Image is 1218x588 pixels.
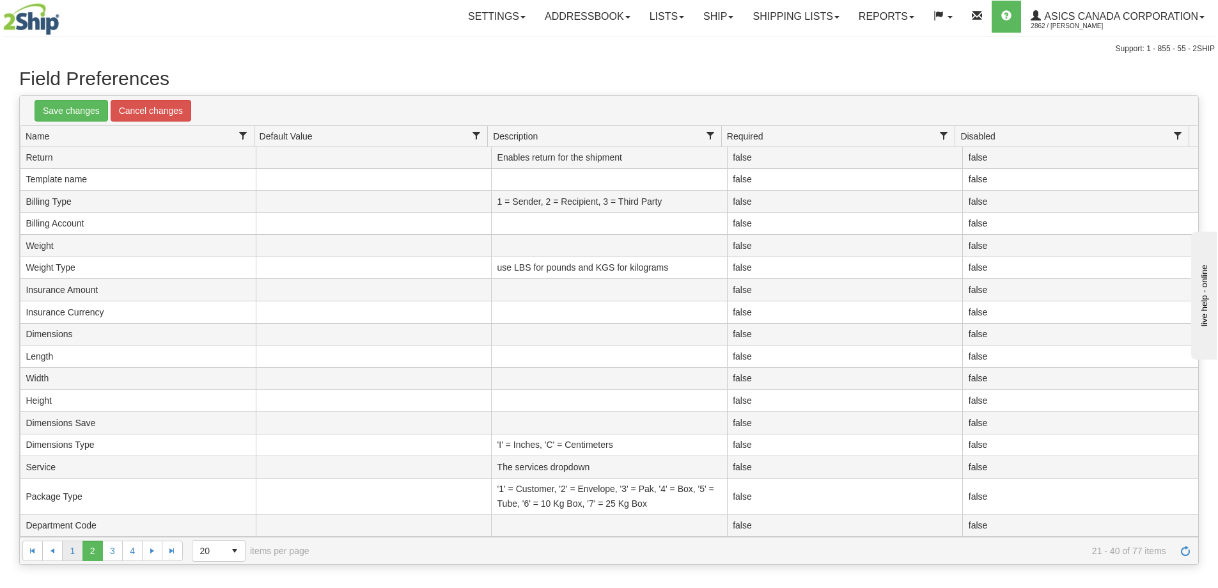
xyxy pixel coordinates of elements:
[535,1,640,33] a: Addressbook
[962,235,1198,257] td: false
[727,169,963,191] td: false
[962,412,1198,434] td: false
[82,541,103,561] span: Page 2
[20,324,256,346] td: Dimensions
[20,515,256,537] td: Department Code
[727,456,963,479] td: false
[162,541,182,561] a: Go to the last page
[10,11,118,20] div: live help - online
[491,479,727,515] td: '1' = Customer, '2' = Envelope, '3' = Pak, '4' = Box, '5' = Tube, '6' = 10 Kg Box, '7' = 25 Kg Box
[491,147,727,169] td: Enables return for the shipment
[224,541,245,561] span: select
[20,390,256,412] td: Height
[20,368,256,390] td: Width
[111,100,191,122] a: Cancel changes
[42,541,63,561] a: Go to the previous page
[3,3,59,35] img: logo2862.jpg
[962,301,1198,324] td: false
[727,213,963,235] td: false
[465,125,487,147] a: Default Value filter column settings
[20,96,1198,126] div: grid toolbar
[743,1,848,33] a: Shipping lists
[962,279,1198,301] td: false
[962,368,1198,390] td: false
[20,235,256,257] td: Weight
[62,541,82,561] a: 1
[962,390,1198,412] td: false
[20,213,256,235] td: Billing Account
[640,1,694,33] a: Lists
[20,456,256,479] td: Service
[962,169,1198,191] td: false
[727,515,963,537] td: false
[327,546,1166,556] span: 21 - 40 of 77 items
[962,456,1198,479] td: false
[493,130,538,143] span: Description
[727,434,963,457] td: false
[727,368,963,390] td: false
[20,257,256,280] td: Weight Type
[727,257,963,280] td: false
[727,279,963,301] td: false
[962,434,1198,457] td: false
[1021,1,1214,33] a: ASICS CANADA CORPORATION 2862 / [PERSON_NAME]
[1189,228,1217,359] iframe: chat widget
[20,412,256,434] td: Dimensions Save
[699,125,721,147] a: Description filter column settings
[694,1,743,33] a: Ship
[20,346,256,368] td: Length
[727,346,963,368] td: false
[491,257,727,280] td: use LBS for pounds and KGS for kilograms
[962,346,1198,368] td: false
[962,213,1198,235] td: false
[20,279,256,301] td: Insurance Amount
[20,147,256,169] td: Return
[3,44,1215,54] div: Support: 1 - 855 - 55 - 2SHIP
[962,257,1198,280] td: false
[962,147,1198,169] td: false
[933,125,955,147] a: Required filter column settings
[20,191,256,213] td: Billing Type
[491,456,727,479] td: The services dropdown
[727,412,963,434] td: false
[122,541,143,561] a: 4
[727,235,963,257] td: false
[962,324,1198,346] td: false
[1041,11,1198,22] span: ASICS CANADA CORPORATION
[491,191,727,213] td: 1 = Sender, 2 = Recipient, 3 = Third Party
[849,1,924,33] a: Reports
[260,130,313,143] span: Default Value
[458,1,535,33] a: Settings
[491,434,727,457] td: 'I' = Inches, 'C' = Centimeters
[20,434,256,457] td: Dimensions Type
[1167,125,1189,147] a: Disabled filter column settings
[232,125,254,147] a: Name filter column settings
[35,100,108,122] a: Save changes
[962,515,1198,537] td: false
[200,544,217,557] span: 20
[727,130,763,143] span: Required
[727,191,963,213] td: false
[20,479,256,515] td: Package Type
[26,130,49,143] span: Name
[142,541,162,561] a: Go to the next page
[19,68,1199,89] h1: Field Preferences
[960,130,995,143] span: Disabled
[192,540,246,562] span: Page sizes drop down
[727,301,963,324] td: false
[192,540,309,562] span: items per page
[727,324,963,346] td: false
[962,191,1198,213] td: false
[1031,20,1127,33] span: 2862 / [PERSON_NAME]
[727,479,963,515] td: false
[727,390,963,412] td: false
[102,541,123,561] a: 3
[20,169,256,191] td: Template name
[20,301,256,324] td: Insurance Currency
[727,147,963,169] td: false
[962,479,1198,515] td: false
[22,541,43,561] a: Go to the first page
[1175,541,1196,561] a: Refresh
